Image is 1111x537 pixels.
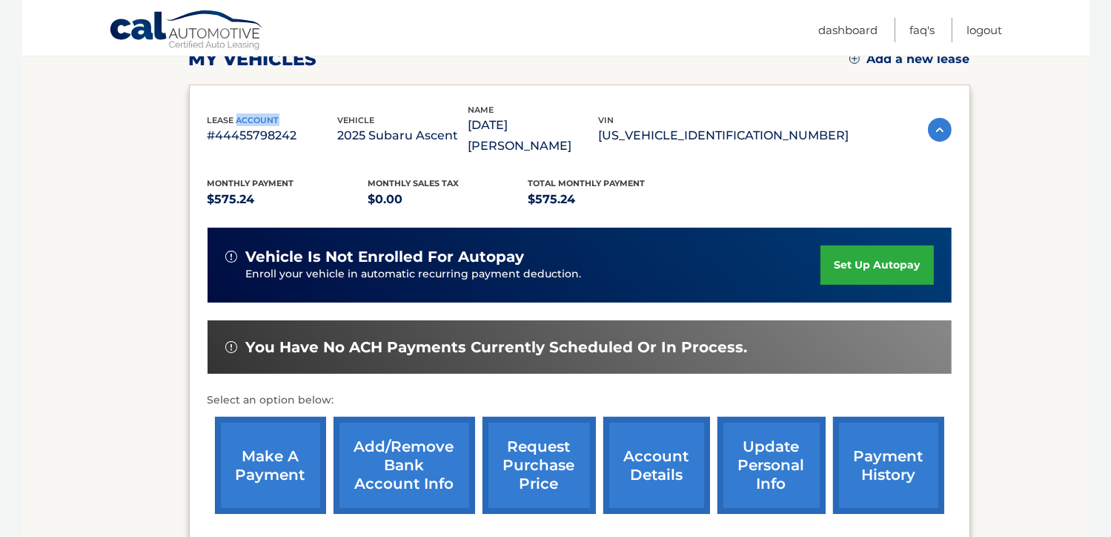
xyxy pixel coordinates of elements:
[468,115,599,157] p: [DATE][PERSON_NAME]
[246,248,525,266] span: vehicle is not enrolled for autopay
[208,115,279,125] span: lease account
[189,48,317,70] h2: my vehicles
[109,10,265,53] a: Cal Automotive
[717,417,826,514] a: update personal info
[246,266,821,283] p: Enroll your vehicle in automatic recurring payment deduction.
[208,392,952,409] p: Select an option below:
[928,118,952,142] img: accordion-active.svg
[338,125,468,146] p: 2025 Subaru Ascent
[967,18,1003,42] a: Logout
[603,417,710,514] a: account details
[528,189,689,210] p: $575.24
[368,178,459,188] span: Monthly sales Tax
[208,178,294,188] span: Monthly Payment
[599,115,614,125] span: vin
[468,105,494,115] span: name
[334,417,475,514] a: Add/Remove bank account info
[833,417,944,514] a: payment history
[208,189,368,210] p: $575.24
[482,417,596,514] a: request purchase price
[819,18,878,42] a: Dashboard
[225,341,237,353] img: alert-white.svg
[338,115,375,125] span: vehicle
[368,189,528,210] p: $0.00
[910,18,935,42] a: FAQ's
[528,178,646,188] span: Total Monthly Payment
[215,417,326,514] a: make a payment
[208,125,338,146] p: #44455798242
[225,251,237,263] img: alert-white.svg
[849,52,970,67] a: Add a new lease
[820,246,933,285] a: set up autopay
[246,338,748,357] span: You have no ACH payments currently scheduled or in process.
[849,53,860,64] img: add.svg
[599,125,849,146] p: [US_VEHICLE_IDENTIFICATION_NUMBER]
